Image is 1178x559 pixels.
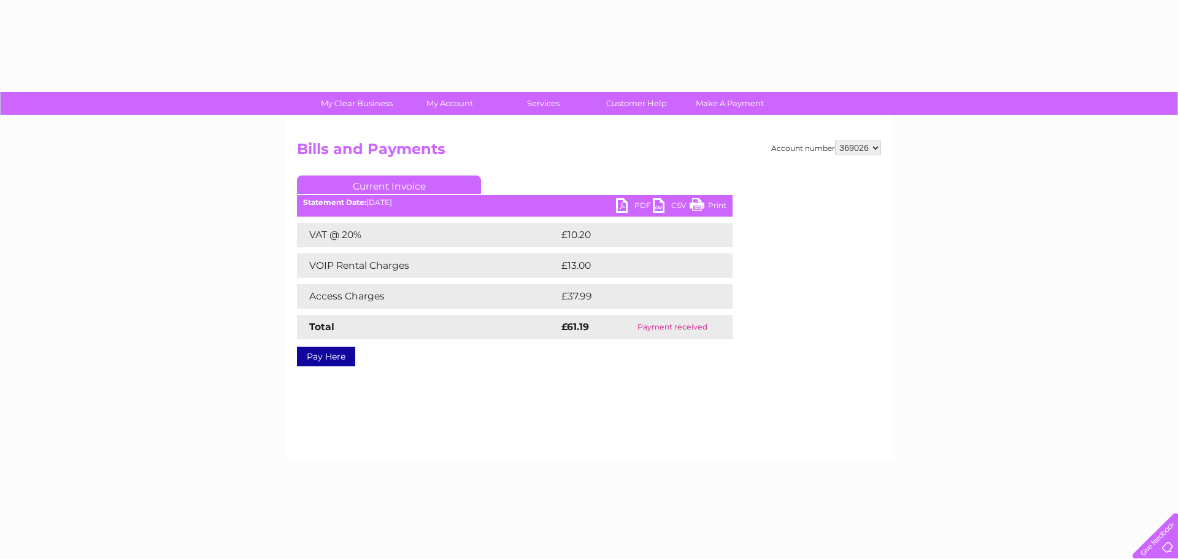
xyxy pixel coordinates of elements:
div: [DATE] [297,198,733,207]
td: VAT @ 20% [297,223,558,247]
h2: Bills and Payments [297,141,881,164]
a: My Clear Business [306,92,407,115]
td: Payment received [612,315,733,339]
a: Current Invoice [297,175,481,194]
a: My Account [399,92,501,115]
td: £10.20 [558,223,707,247]
strong: £61.19 [561,321,589,333]
strong: Total [309,321,334,333]
td: Access Charges [297,284,558,309]
div: Account number [771,141,881,155]
a: Make A Payment [679,92,780,115]
a: Customer Help [586,92,687,115]
a: Print [690,198,726,216]
a: PDF [616,198,653,216]
td: £37.99 [558,284,707,309]
a: Pay Here [297,347,355,366]
b: Statement Date: [303,198,366,207]
td: VOIP Rental Charges [297,253,558,278]
a: Services [493,92,594,115]
td: £13.00 [558,253,707,278]
a: CSV [653,198,690,216]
